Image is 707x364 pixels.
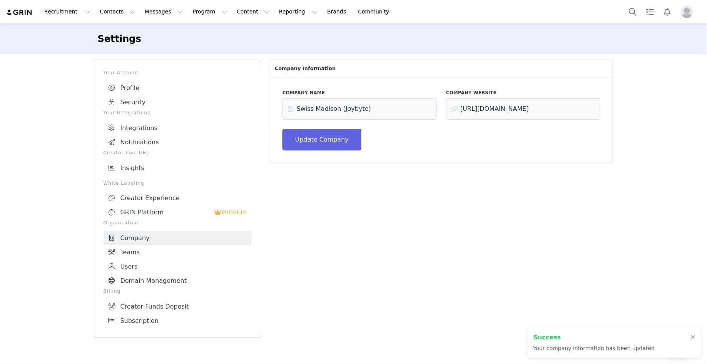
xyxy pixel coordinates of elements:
[323,3,353,20] a: Brands
[140,3,187,20] button: Messages
[104,135,252,149] a: Notifications
[642,3,659,20] a: Tasks
[104,288,252,295] p: Billing
[282,129,361,150] button: Update Company
[270,60,613,77] p: Company Information
[104,95,252,109] a: Security
[446,98,600,120] input: https://automation.com
[104,231,252,245] a: Company
[676,6,701,18] button: Profile
[681,6,693,18] img: placeholder-profile.jpg
[104,109,252,116] p: Your Integrations
[104,121,252,135] a: Integrations
[95,3,140,20] button: Contacts
[104,314,252,328] a: Subscription
[104,274,252,288] a: Domain Management
[104,245,252,259] a: Teams
[104,219,252,226] p: Organization
[354,3,398,20] a: Community
[104,149,252,156] p: Creator Live URL
[104,259,252,274] a: Users
[104,180,252,187] p: White Labeling
[104,69,252,76] p: Your Account
[222,209,247,215] span: PREMIUM
[624,3,641,20] button: Search
[6,9,33,16] img: grin logo
[104,81,252,95] a: Profile
[446,89,600,96] label: Company Website
[188,3,232,20] button: Program
[274,3,322,20] button: Reporting
[108,209,214,216] div: GRIN Platform
[104,299,252,314] a: Creator Funds Deposit
[659,3,676,20] button: Notifications
[104,205,252,219] a: GRIN Platform PREMIUM
[282,98,437,120] input: Company Name
[104,191,252,205] a: Creator Experience
[282,89,437,96] label: Company Name
[104,161,252,175] a: Insights
[40,3,95,20] button: Recruitment
[108,194,247,202] div: Creator Experience
[232,3,274,20] button: Content
[533,333,655,342] h2: Success
[533,344,655,352] p: Your company information has been updated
